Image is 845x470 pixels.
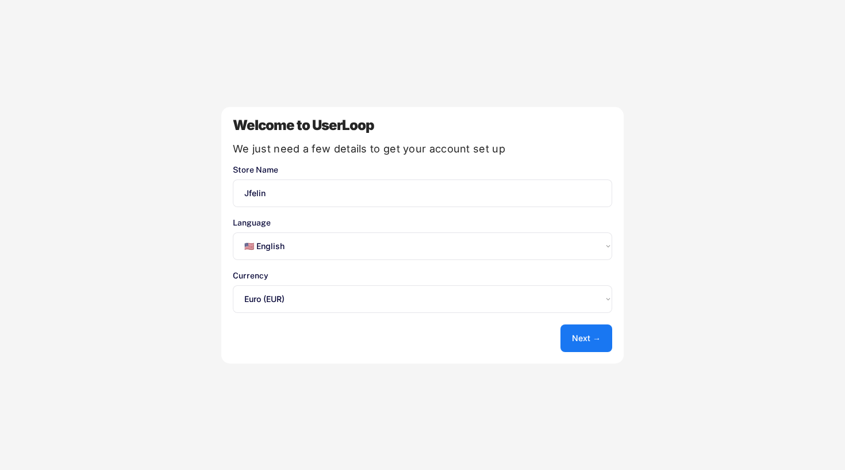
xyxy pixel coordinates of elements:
[233,144,612,154] div: We just need a few details to get your account set up
[233,166,612,174] div: Store Name
[233,272,612,280] div: Currency
[560,324,612,352] button: Next →
[233,179,612,207] input: You store's name
[233,219,612,227] div: Language
[233,119,612,132] div: Welcome to UserLoop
